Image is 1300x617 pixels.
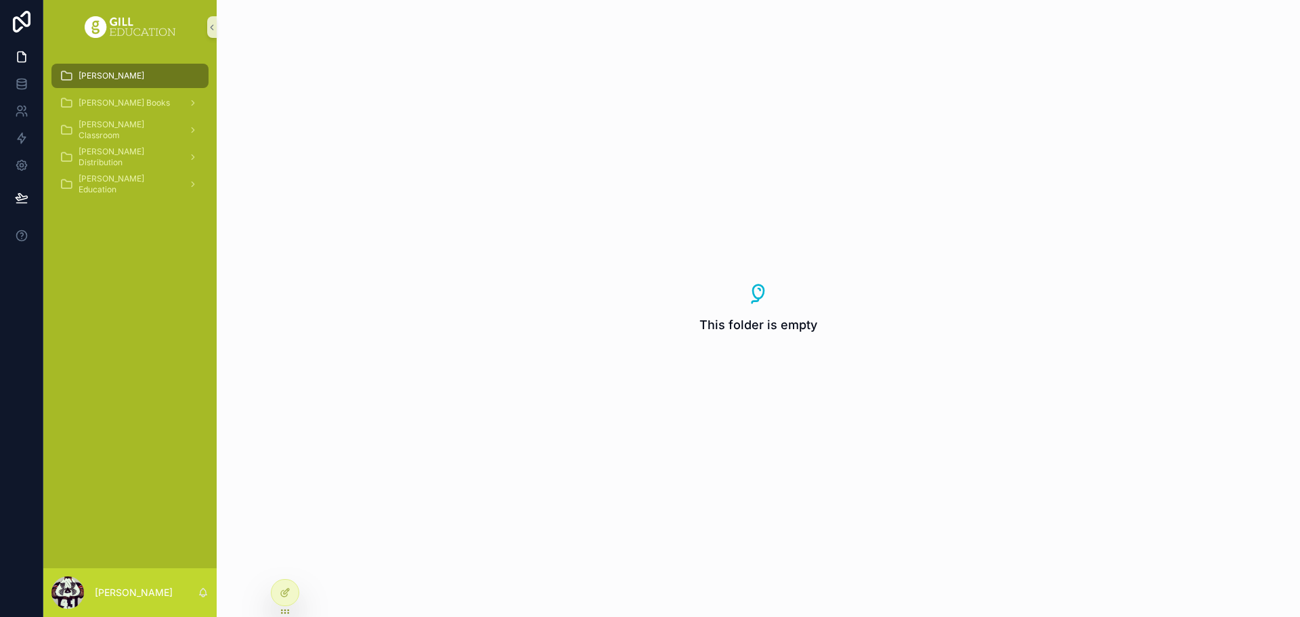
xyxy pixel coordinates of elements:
a: [PERSON_NAME] Education [51,172,209,196]
span: [PERSON_NAME] Books [79,98,170,108]
span: This folder is empty [699,316,817,335]
span: [PERSON_NAME] Distribution [79,146,177,168]
a: [PERSON_NAME] [51,64,209,88]
div: scrollable content [43,54,217,214]
p: [PERSON_NAME] [95,586,173,599]
span: [PERSON_NAME] [79,70,144,81]
a: [PERSON_NAME] Distribution [51,145,209,169]
span: [PERSON_NAME] Classroom [79,119,177,141]
a: [PERSON_NAME] Books [51,91,209,115]
img: App logo [85,16,175,38]
a: [PERSON_NAME] Classroom [51,118,209,142]
span: [PERSON_NAME] Education [79,173,177,195]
